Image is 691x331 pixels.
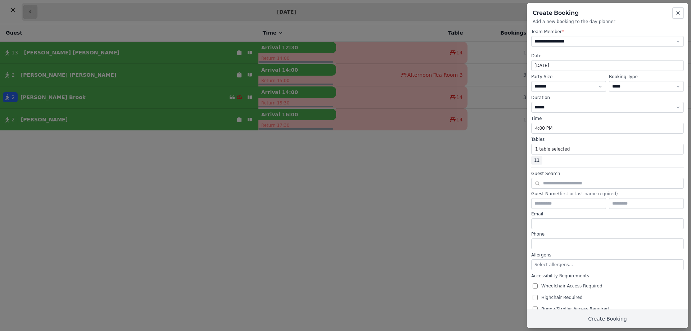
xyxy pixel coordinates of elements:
input: Wheelchair Access Required [533,283,538,288]
label: Guest Search [531,171,684,176]
label: Phone [531,231,684,237]
label: Party Size [531,74,606,80]
label: Allergens [531,252,684,258]
button: [DATE] [531,60,684,71]
span: Select allergens... [534,262,573,267]
label: Accessibility Requirements [531,273,684,279]
label: Team Member [531,29,684,35]
label: Date [531,53,684,59]
button: 1 table selected [531,144,684,155]
button: Create Booking [527,309,688,328]
span: Highchair Required [541,295,583,300]
label: Time [531,116,684,121]
span: (first or last name required) [558,191,618,196]
span: 11 [531,156,542,165]
p: Add a new booking to the day planner [533,19,682,24]
button: 4:00 PM [531,123,684,134]
label: Email [531,211,684,217]
label: Duration [531,95,684,100]
button: Select allergens... [531,259,684,270]
h2: Create Booking [533,9,682,17]
label: Booking Type [609,74,684,80]
span: Wheelchair Access Required [541,283,602,289]
input: Highchair Required [533,295,538,300]
label: Guest Name [531,191,684,197]
label: Tables [531,137,684,142]
input: Buggy/Stroller Access Required [533,307,538,312]
span: Buggy/Stroller Access Required [541,306,609,312]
